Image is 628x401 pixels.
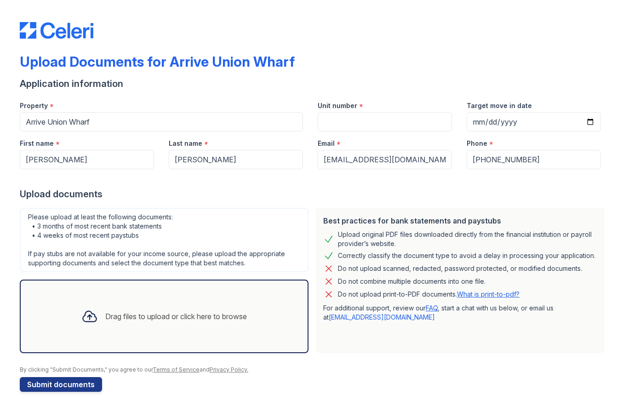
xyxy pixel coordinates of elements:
[323,215,597,226] div: Best practices for bank statements and paystubs
[338,276,485,287] div: Do not combine multiple documents into one file.
[20,188,608,200] div: Upload documents
[20,22,93,39] img: CE_Logo_Blue-a8612792a0a2168367f1c8372b55b34899dd931a85d93a1a3d3e32e68fde9ad4.png
[323,304,597,322] p: For additional support, review our , start a chat with us below, or email us at
[20,77,608,90] div: Application information
[338,263,582,274] div: Do not upload scanned, redacted, password protected, or modified documents.
[338,230,597,248] div: Upload original PDF files downloaded directly from the financial institution or payroll provider’...
[20,101,48,110] label: Property
[169,139,202,148] label: Last name
[20,139,54,148] label: First name
[338,250,595,261] div: Correctly classify the document type to avoid a delay in processing your application.
[20,53,295,70] div: Upload Documents for Arrive Union Wharf
[338,290,520,299] p: Do not upload print-to-PDF documents.
[210,366,248,373] a: Privacy Policy.
[467,101,532,110] label: Target move in date
[20,377,102,392] button: Submit documents
[318,139,335,148] label: Email
[329,313,435,321] a: [EMAIL_ADDRESS][DOMAIN_NAME]
[467,139,487,148] label: Phone
[105,311,247,322] div: Drag files to upload or click here to browse
[153,366,200,373] a: Terms of Service
[20,366,608,373] div: By clicking "Submit Documents," you agree to our and
[426,304,438,312] a: FAQ
[20,208,308,272] div: Please upload at least the following documents: • 3 months of most recent bank statements • 4 wee...
[318,101,357,110] label: Unit number
[457,290,520,298] a: What is print-to-pdf?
